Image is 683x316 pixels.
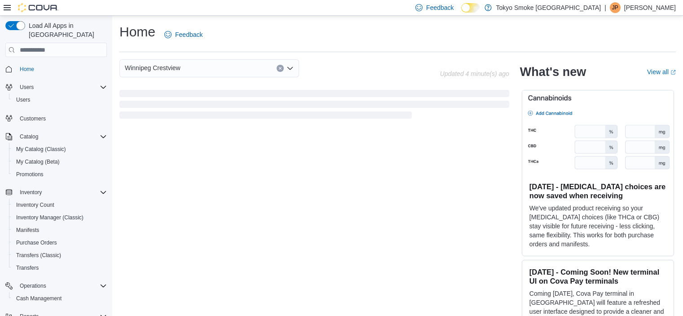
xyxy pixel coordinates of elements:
a: Transfers [13,263,42,273]
span: Purchase Orders [13,237,107,248]
a: My Catalog (Beta) [13,156,63,167]
button: Users [16,82,37,93]
button: Manifests [9,224,110,236]
div: Jonathan Penheiro [610,2,621,13]
span: Load All Apps in [GEOGRAPHIC_DATA] [25,21,107,39]
span: Customers [20,115,46,122]
span: Users [20,84,34,91]
h3: [DATE] - Coming Soon! New terminal UI on Cova Pay terminals [529,267,666,285]
p: Tokyo Smoke [GEOGRAPHIC_DATA] [496,2,601,13]
button: Cash Management [9,292,110,305]
button: Inventory [16,187,45,198]
p: We've updated product receiving so your [MEDICAL_DATA] choices (like THCa or CBG) stay visible fo... [529,204,666,249]
span: Catalog [20,133,38,140]
a: Transfers (Classic) [13,250,65,261]
button: Users [2,81,110,93]
a: Users [13,94,34,105]
span: Manifests [16,227,39,234]
span: Inventory [16,187,107,198]
a: Promotions [13,169,47,180]
span: Promotions [16,171,44,178]
button: Promotions [9,168,110,181]
a: Inventory Manager (Classic) [13,212,87,223]
span: Users [13,94,107,105]
span: Customers [16,112,107,124]
button: Inventory Manager (Classic) [9,211,110,224]
span: Feedback [175,30,203,39]
span: Inventory Manager (Classic) [16,214,84,221]
span: Manifests [13,225,107,236]
span: Cash Management [16,295,62,302]
p: Updated 4 minute(s) ago [440,70,509,77]
span: Home [16,63,107,75]
a: Feedback [161,26,206,44]
a: My Catalog (Classic) [13,144,70,155]
span: Operations [20,282,46,289]
h2: What's new [520,65,586,79]
span: Inventory Count [16,201,54,209]
a: Purchase Orders [13,237,61,248]
span: My Catalog (Beta) [16,158,60,165]
span: My Catalog (Beta) [13,156,107,167]
span: Feedback [426,3,454,12]
span: Catalog [16,131,107,142]
h1: Home [119,23,155,41]
span: Inventory Count [13,200,107,210]
button: Transfers (Classic) [9,249,110,262]
p: | [604,2,606,13]
span: Transfers (Classic) [13,250,107,261]
a: Customers [16,113,49,124]
a: Manifests [13,225,43,236]
a: Inventory Count [13,200,58,210]
span: Operations [16,280,107,291]
button: Purchase Orders [9,236,110,249]
button: Inventory Count [9,199,110,211]
svg: External link [670,70,676,75]
button: Home [2,62,110,76]
button: Users [9,93,110,106]
span: Loading [119,92,509,120]
button: Customers [2,111,110,125]
span: Winnipeg Crestview [125,62,181,73]
span: Transfers [13,263,107,273]
span: Users [16,96,30,103]
a: Home [16,64,38,75]
span: Transfers (Classic) [16,252,61,259]
h3: [DATE] - [MEDICAL_DATA] choices are now saved when receiving [529,182,666,200]
button: Transfers [9,262,110,274]
a: Cash Management [13,293,65,304]
button: Open list of options [286,65,294,72]
input: Dark Mode [461,3,480,13]
span: Inventory Manager (Classic) [13,212,107,223]
span: Transfers [16,264,39,271]
button: Clear input [277,65,284,72]
button: My Catalog (Beta) [9,156,110,168]
span: Inventory [20,189,42,196]
span: My Catalog (Classic) [16,146,66,153]
span: Users [16,82,107,93]
button: Catalog [16,131,42,142]
span: Promotions [13,169,107,180]
img: Cova [18,3,58,12]
button: Operations [16,280,50,291]
button: Operations [2,280,110,292]
span: Home [20,66,34,73]
button: Inventory [2,186,110,199]
button: Catalog [2,130,110,143]
span: My Catalog (Classic) [13,144,107,155]
span: Cash Management [13,293,107,304]
span: JP [612,2,618,13]
a: View allExternal link [647,68,676,76]
button: My Catalog (Classic) [9,143,110,156]
span: Purchase Orders [16,239,57,246]
p: [PERSON_NAME] [624,2,676,13]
